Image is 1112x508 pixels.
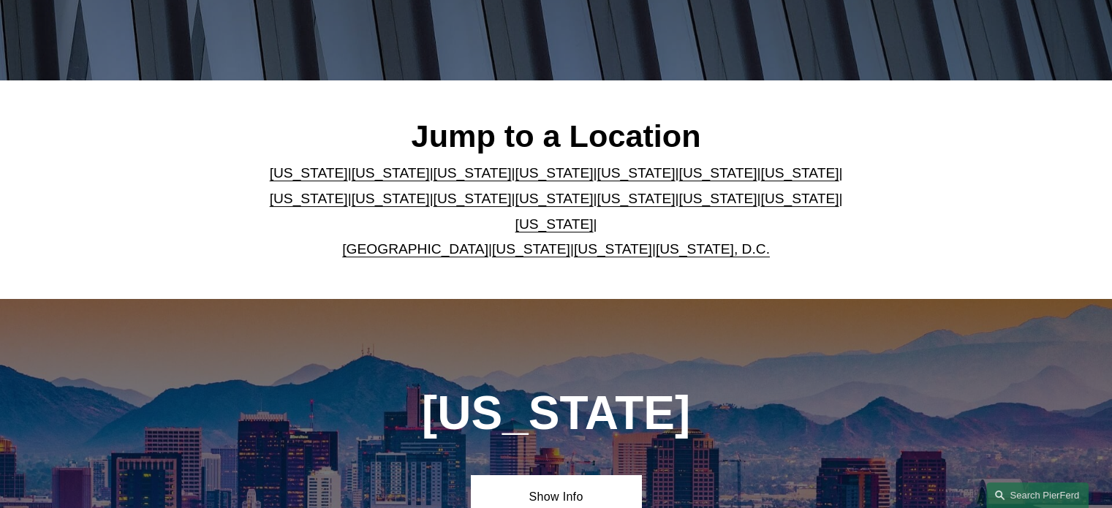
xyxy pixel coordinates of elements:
a: [US_STATE] [678,191,757,206]
h1: [US_STATE] [343,387,769,440]
a: [US_STATE] [597,191,675,206]
a: [US_STATE] [352,191,430,206]
a: [US_STATE] [515,191,594,206]
a: [US_STATE] [270,165,348,181]
a: [US_STATE] [434,165,512,181]
a: [US_STATE] [434,191,512,206]
a: [US_STATE] [760,191,839,206]
p: | | | | | | | | | | | | | | | | | | [257,161,855,262]
a: [US_STATE] [515,165,594,181]
a: [US_STATE] [574,241,652,257]
a: [US_STATE] [352,165,430,181]
a: [US_STATE] [270,191,348,206]
a: [US_STATE] [760,165,839,181]
a: [GEOGRAPHIC_DATA] [342,241,488,257]
h2: Jump to a Location [257,117,855,155]
a: [US_STATE] [678,165,757,181]
a: Search this site [986,482,1089,508]
a: [US_STATE], D.C. [656,241,770,257]
a: [US_STATE] [515,216,594,232]
a: [US_STATE] [597,165,675,181]
a: [US_STATE] [492,241,570,257]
